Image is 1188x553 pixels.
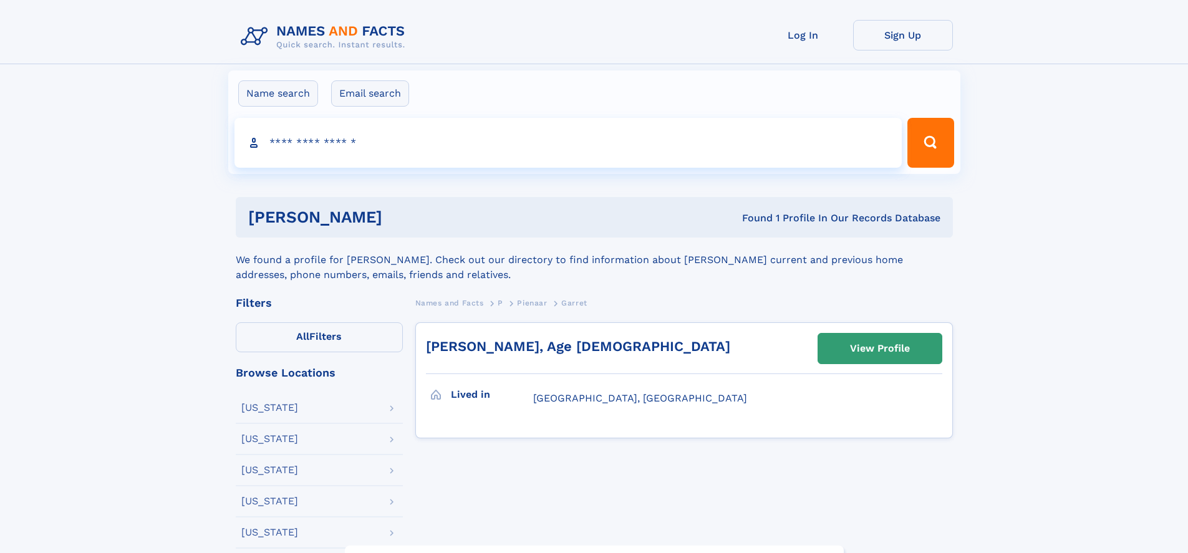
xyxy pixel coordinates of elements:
label: Email search [331,80,409,107]
button: Search Button [907,118,954,168]
span: Pienaar [517,299,547,307]
div: Filters [236,297,403,309]
div: Found 1 Profile In Our Records Database [562,211,940,225]
span: P [498,299,503,307]
h3: Lived in [451,384,533,405]
a: [PERSON_NAME], Age [DEMOGRAPHIC_DATA] [426,339,730,354]
a: Sign Up [853,20,953,50]
div: [US_STATE] [241,465,298,475]
div: Browse Locations [236,367,403,378]
label: Filters [236,322,403,352]
span: [GEOGRAPHIC_DATA], [GEOGRAPHIC_DATA] [533,392,747,404]
a: View Profile [818,334,942,363]
a: Pienaar [517,295,547,310]
div: We found a profile for [PERSON_NAME]. Check out our directory to find information about [PERSON_N... [236,238,953,282]
a: P [498,295,503,310]
img: Logo Names and Facts [236,20,415,54]
span: All [296,330,309,342]
span: Garret [561,299,587,307]
div: [US_STATE] [241,496,298,506]
div: View Profile [850,334,910,363]
div: [US_STATE] [241,527,298,537]
div: [US_STATE] [241,434,298,444]
h1: [PERSON_NAME] [248,209,563,225]
input: search input [234,118,902,168]
a: Names and Facts [415,295,484,310]
a: Log In [753,20,853,50]
div: [US_STATE] [241,403,298,413]
label: Name search [238,80,318,107]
